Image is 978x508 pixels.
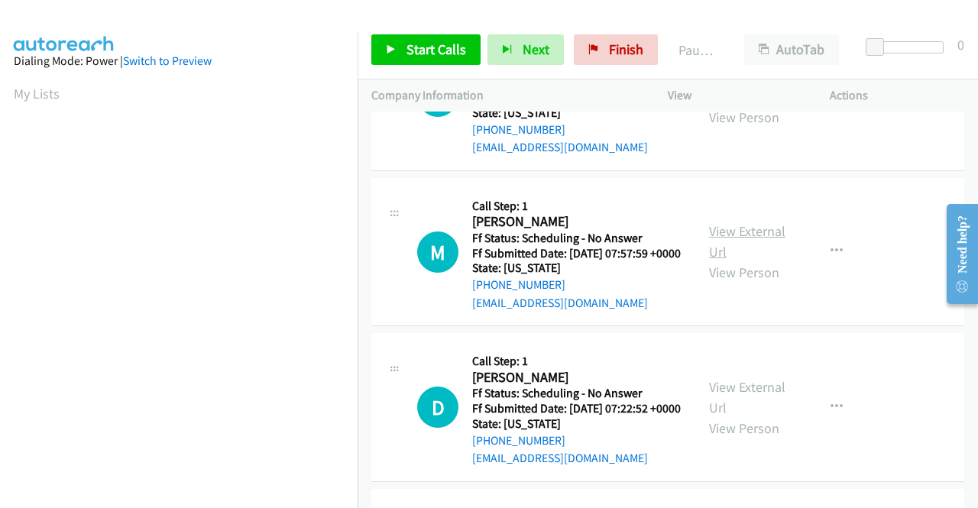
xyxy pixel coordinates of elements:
[472,416,681,432] h5: State: [US_STATE]
[472,105,681,121] h5: State: [US_STATE]
[487,34,564,65] button: Next
[744,34,839,65] button: AutoTab
[472,369,676,387] h2: [PERSON_NAME]
[14,52,344,70] div: Dialing Mode: Power |
[472,386,681,401] h5: Ff Status: Scheduling - No Answer
[472,199,681,214] h5: Call Step: 1
[371,34,481,65] a: Start Calls
[472,246,681,261] h5: Ff Submitted Date: [DATE] 07:57:59 +0000
[14,85,60,102] a: My Lists
[678,40,717,60] p: Paused
[709,108,779,126] a: View Person
[709,264,779,281] a: View Person
[123,53,212,68] a: Switch to Preview
[472,433,565,448] a: [PHONE_NUMBER]
[417,231,458,273] div: The call is yet to be attempted
[472,277,565,292] a: [PHONE_NUMBER]
[574,34,658,65] a: Finish
[709,378,785,416] a: View External Url
[609,40,643,58] span: Finish
[406,40,466,58] span: Start Calls
[417,231,458,273] h1: M
[472,451,648,465] a: [EMAIL_ADDRESS][DOMAIN_NAME]
[472,231,681,246] h5: Ff Status: Scheduling - No Answer
[472,122,565,137] a: [PHONE_NUMBER]
[472,213,676,231] h2: [PERSON_NAME]
[417,387,458,428] h1: D
[830,86,964,105] p: Actions
[957,34,964,55] div: 0
[668,86,802,105] p: View
[472,260,681,276] h5: State: [US_STATE]
[472,296,648,310] a: [EMAIL_ADDRESS][DOMAIN_NAME]
[371,86,640,105] p: Company Information
[873,41,944,53] div: Delay between calls (in seconds)
[472,354,681,369] h5: Call Step: 1
[472,401,681,416] h5: Ff Submitted Date: [DATE] 07:22:52 +0000
[472,140,648,154] a: [EMAIL_ADDRESS][DOMAIN_NAME]
[709,222,785,260] a: View External Url
[523,40,549,58] span: Next
[709,419,779,437] a: View Person
[934,193,978,315] iframe: Resource Center
[417,387,458,428] div: The call is yet to be attempted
